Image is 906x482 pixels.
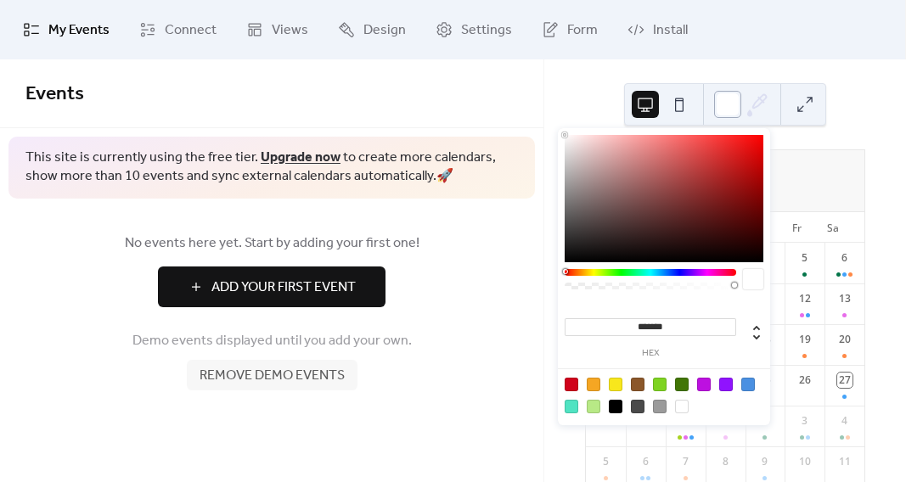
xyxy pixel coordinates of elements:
[587,400,600,413] div: #B8E986
[741,378,755,391] div: #4A90E2
[675,378,689,391] div: #417505
[797,454,813,469] div: 10
[423,7,525,53] a: Settings
[653,20,688,41] span: Install
[797,291,813,306] div: 12
[615,7,701,53] a: Install
[587,378,600,391] div: #F5A623
[678,454,693,469] div: 7
[653,400,667,413] div: #9B9B9B
[48,20,110,41] span: My Events
[187,360,357,390] button: Remove demo events
[363,20,406,41] span: Design
[837,291,853,306] div: 13
[837,454,853,469] div: 11
[757,454,773,469] div: 9
[565,400,578,413] div: #50E3C2
[325,7,419,53] a: Design
[609,400,622,413] div: #000000
[631,400,644,413] div: #4A4A4A
[234,7,321,53] a: Views
[132,331,412,351] span: Demo events displayed until you add your own.
[631,378,644,391] div: #8B572A
[25,149,518,187] span: This site is currently using the free tier. to create more calendars, show more than 10 events an...
[815,212,851,243] div: Sa
[653,378,667,391] div: #7ED321
[837,413,853,429] div: 4
[272,20,308,41] span: Views
[609,378,622,391] div: #F8E71C
[837,373,853,388] div: 27
[697,378,711,391] div: #BD10E0
[797,373,813,388] div: 26
[837,250,853,266] div: 6
[565,378,578,391] div: #D0021B
[158,266,385,307] button: Add Your First Event
[211,277,356,298] span: Add Your First Event
[797,250,813,266] div: 5
[10,7,122,53] a: My Events
[200,366,345,386] span: Remove demo events
[261,144,340,171] a: Upgrade now
[25,233,518,254] span: No events here yet. Start by adding your first one!
[25,266,518,307] a: Add Your First Event
[797,332,813,347] div: 19
[599,454,614,469] div: 5
[565,349,736,358] label: hex
[717,454,733,469] div: 8
[127,7,229,53] a: Connect
[797,413,813,429] div: 3
[837,332,853,347] div: 20
[638,454,653,469] div: 6
[461,20,512,41] span: Settings
[675,400,689,413] div: #FFFFFF
[719,378,733,391] div: #9013FE
[567,20,598,41] span: Form
[25,76,84,113] span: Events
[779,212,814,243] div: Fr
[165,20,217,41] span: Connect
[529,7,611,53] a: Form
